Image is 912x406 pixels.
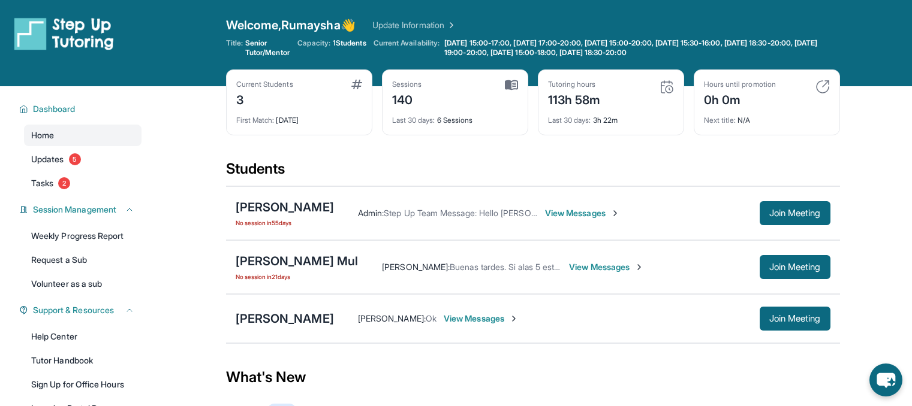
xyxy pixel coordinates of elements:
span: Join Meeting [769,315,821,322]
span: View Messages [569,261,644,273]
span: Last 30 days : [548,116,591,125]
button: Join Meeting [760,201,830,225]
span: No session in 55 days [236,218,334,228]
span: 1 Students [333,38,366,48]
span: Title: [226,38,243,57]
span: Last 30 days : [392,116,435,125]
img: card [660,80,674,94]
a: [DATE] 15:00-17:00, [DATE] 17:00-20:00, [DATE] 15:00-20:00, [DATE] 15:30-16:00, [DATE] 18:30-20:0... [442,38,839,57]
div: [PERSON_NAME] [236,199,334,216]
span: Tasks [31,177,53,189]
a: Weekly Progress Report [24,225,142,247]
div: 140 [392,89,422,108]
span: Ok [426,313,437,323]
a: Tasks2 [24,172,142,194]
span: [DATE] 15:00-17:00, [DATE] 17:00-20:00, [DATE] 15:00-20:00, [DATE] 15:30-16:00, [DATE] 18:30-20:0... [444,38,837,57]
img: Chevron-Right [634,262,644,272]
span: Next title : [704,116,736,125]
span: Senior Tutor/Mentor [245,38,290,57]
span: Capacity: [297,38,330,48]
span: Home [31,129,54,141]
span: Dashboard [33,103,76,115]
div: [PERSON_NAME] Mul [236,253,359,269]
span: Session Management [33,204,116,216]
img: card [815,80,830,94]
div: 3h 22m [548,108,674,125]
span: 5 [69,153,81,165]
span: Welcome, Rumaysha 👋 [226,17,356,34]
span: Updates [31,153,64,165]
img: Chevron Right [444,19,456,31]
a: Home [24,125,142,146]
a: Volunteer as a sub [24,273,142,295]
span: [PERSON_NAME] : [382,262,450,272]
div: Current Students [236,80,293,89]
div: 6 Sessions [392,108,518,125]
button: Join Meeting [760,255,830,279]
div: Sessions [392,80,422,89]
span: 2 [58,177,70,189]
span: Join Meeting [769,263,821,271]
div: 113h 58m [548,89,601,108]
img: card [505,80,518,90]
span: First Match : [236,116,275,125]
img: Chevron-Right [610,208,620,218]
span: [PERSON_NAME] : [358,313,426,323]
span: View Messages [545,207,620,219]
img: Chevron-Right [509,314,519,323]
div: Students [226,159,840,186]
a: Help Center [24,326,142,347]
span: Current Availability: [374,38,440,57]
span: Buenas tardes. Si alas 5 está bien [450,262,577,272]
span: Admin : [358,208,384,218]
button: chat-button [869,363,902,396]
button: Join Meeting [760,307,830,331]
span: Join Meeting [769,210,821,217]
button: Dashboard [28,103,134,115]
img: logo [14,17,114,50]
div: [PERSON_NAME] [236,310,334,327]
a: Update Information [372,19,456,31]
span: View Messages [444,313,519,325]
a: Sign Up for Office Hours [24,374,142,395]
img: card [351,80,362,89]
div: Tutoring hours [548,80,601,89]
span: No session in 21 days [236,272,359,281]
span: Support & Resources [33,304,114,316]
div: 3 [236,89,293,108]
div: What's New [226,351,840,404]
div: 0h 0m [704,89,776,108]
a: Tutor Handbook [24,350,142,371]
a: Request a Sub [24,249,142,271]
div: N/A [704,108,830,125]
button: Session Management [28,204,134,216]
button: Support & Resources [28,304,134,316]
div: Hours until promotion [704,80,776,89]
div: [DATE] [236,108,362,125]
a: Updates5 [24,149,142,170]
